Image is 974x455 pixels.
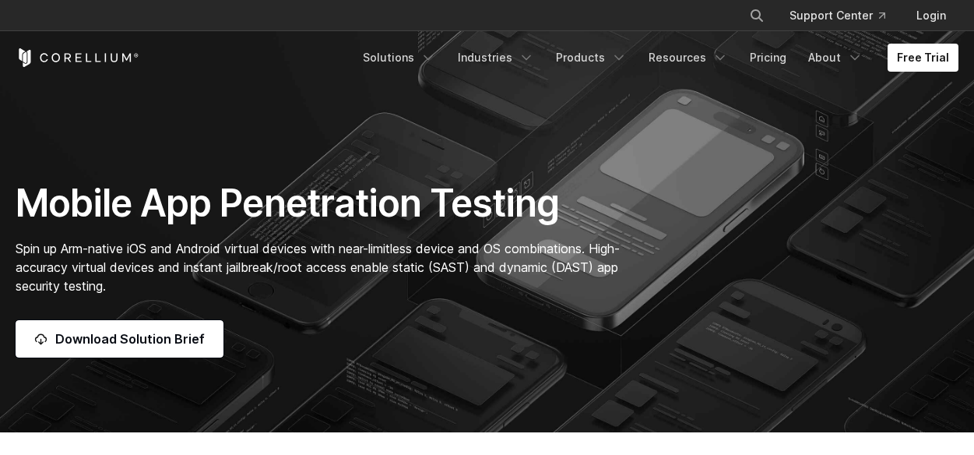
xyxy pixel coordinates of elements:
[740,44,796,72] a: Pricing
[888,44,958,72] a: Free Trial
[16,180,634,227] h1: Mobile App Penetration Testing
[743,2,771,30] button: Search
[799,44,872,72] a: About
[16,48,139,67] a: Corellium Home
[55,330,205,348] span: Download Solution Brief
[777,2,898,30] a: Support Center
[353,44,958,72] div: Navigation Menu
[353,44,445,72] a: Solutions
[547,44,636,72] a: Products
[639,44,737,72] a: Resources
[16,320,223,358] a: Download Solution Brief
[730,2,958,30] div: Navigation Menu
[16,241,620,294] span: Spin up Arm-native iOS and Android virtual devices with near-limitless device and OS combinations...
[448,44,543,72] a: Industries
[904,2,958,30] a: Login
